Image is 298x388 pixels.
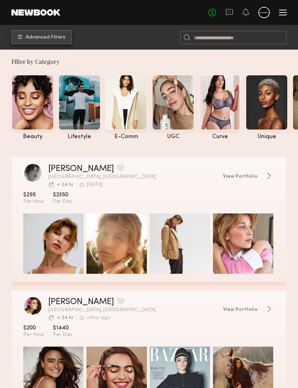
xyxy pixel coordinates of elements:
[58,134,101,140] div: lifestyle
[57,182,74,187] div: < 24 hr
[87,182,103,187] div: [DATE]
[223,172,275,180] a: View Portfolio
[48,298,114,306] a: [PERSON_NAME]
[223,306,275,313] a: View Portfolio
[23,332,44,338] span: Per Hour
[48,175,217,180] span: [GEOGRAPHIC_DATA], [GEOGRAPHIC_DATA]
[23,198,44,205] span: Per Hour
[199,134,241,140] div: curve
[53,191,72,198] span: $2350
[223,307,258,312] span: View Portfolio
[245,134,288,140] div: unique
[57,316,74,321] div: < 24 hr
[53,198,72,205] span: Per Day
[48,165,114,173] a: [PERSON_NAME]
[152,134,194,140] div: UGC
[105,134,148,140] div: e-comm
[223,174,258,179] span: View Portfolio
[11,134,54,140] div: beauty
[11,58,298,65] div: Filter by Category
[11,30,72,44] button: Advanced Filters
[53,332,72,338] span: Per Day
[26,35,65,40] span: Advanced Filters
[87,316,110,321] div: +1mo ago
[53,324,72,332] span: $1440
[23,324,44,332] span: $200
[48,308,217,313] span: [GEOGRAPHIC_DATA], [GEOGRAPHIC_DATA]
[23,191,44,198] span: $295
